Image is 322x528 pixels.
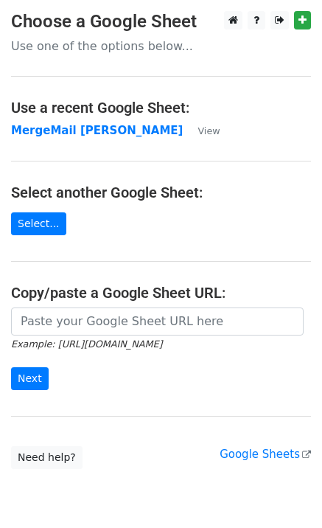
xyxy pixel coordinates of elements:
[11,367,49,390] input: Next
[11,446,83,469] a: Need help?
[11,99,311,117] h4: Use a recent Google Sheet:
[183,124,220,137] a: View
[197,125,220,136] small: View
[11,184,311,201] h4: Select another Google Sheet:
[248,457,322,528] iframe: Chat Widget
[11,124,183,137] a: MergeMail [PERSON_NAME]
[11,308,304,336] input: Paste your Google Sheet URL here
[11,38,311,54] p: Use one of the options below...
[11,284,311,302] h4: Copy/paste a Google Sheet URL:
[11,212,66,235] a: Select...
[11,11,311,32] h3: Choose a Google Sheet
[220,448,311,461] a: Google Sheets
[11,338,162,350] small: Example: [URL][DOMAIN_NAME]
